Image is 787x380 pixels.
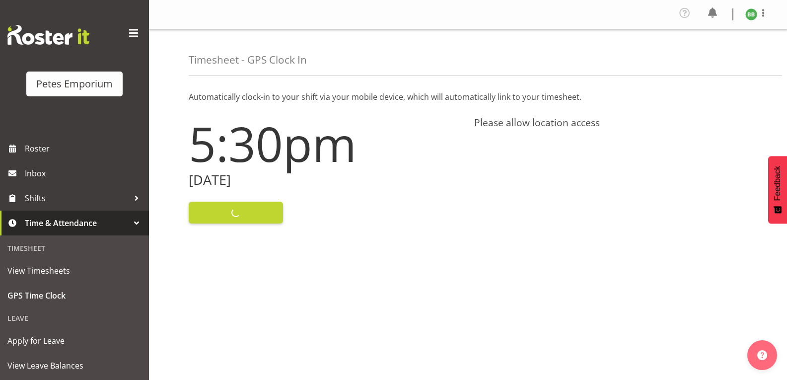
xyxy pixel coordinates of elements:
span: View Leave Balances [7,358,142,373]
a: View Timesheets [2,258,146,283]
div: Leave [2,308,146,328]
h4: Please allow location access [474,117,748,129]
img: help-xxl-2.png [757,350,767,360]
button: Feedback - Show survey [768,156,787,224]
div: Timesheet [2,238,146,258]
a: View Leave Balances [2,353,146,378]
span: Inbox [25,166,144,181]
span: GPS Time Clock [7,288,142,303]
p: Automatically clock-in to your shift via your mobile device, which will automatically link to you... [189,91,747,103]
img: beena-bist9974.jpg [745,8,757,20]
h2: [DATE] [189,172,462,188]
span: Roster [25,141,144,156]
span: Shifts [25,191,129,206]
span: Feedback [773,166,782,201]
div: Petes Emporium [36,76,113,91]
a: GPS Time Clock [2,283,146,308]
span: Time & Attendance [25,216,129,230]
a: Apply for Leave [2,328,146,353]
img: Rosterit website logo [7,25,89,45]
h4: Timesheet - GPS Clock In [189,54,307,66]
span: View Timesheets [7,263,142,278]
span: Apply for Leave [7,333,142,348]
h1: 5:30pm [189,117,462,170]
